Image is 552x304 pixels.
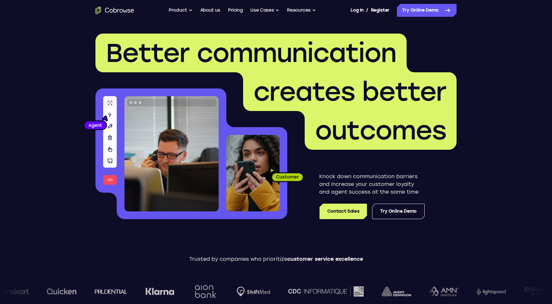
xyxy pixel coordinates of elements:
[250,4,279,17] button: Use Cases
[169,4,192,17] button: Product
[315,115,446,146] span: outcomes
[145,288,174,295] img: Klarna
[253,76,446,107] span: creates better
[228,4,243,17] a: Pricing
[372,204,425,219] a: Try Online Demo
[381,287,411,296] img: avery-dennison
[287,4,316,17] button: Resources
[397,4,457,17] a: Try Online Demo
[350,4,363,17] a: Log In
[288,286,363,296] img: CDC Informatique
[371,4,389,17] a: Register
[287,256,363,262] span: customer service excellence
[124,96,219,211] img: A customer support agent talking on the phone
[226,135,280,211] img: A customer holding their phone
[106,37,396,68] span: Better communication
[366,6,368,14] span: /
[200,4,220,17] a: About us
[95,6,134,14] a: Go to the home page
[319,173,425,196] p: Knock down communication barriers and increase your customer loyalty and agent success at the sam...
[94,289,127,294] img: prudential
[429,287,458,297] img: AMN Healthcare
[236,287,270,297] img: Shiftmed
[320,204,367,219] a: Contact Sales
